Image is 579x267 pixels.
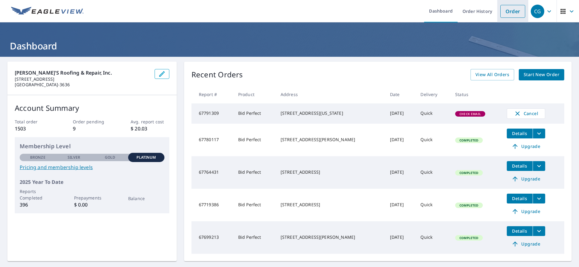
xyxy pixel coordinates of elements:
[510,240,542,248] span: Upgrade
[456,171,482,175] span: Completed
[191,189,233,221] td: 67719386
[233,124,276,156] td: Bid Perfect
[68,155,81,160] p: Silver
[128,195,164,202] p: Balance
[281,234,380,240] div: [STREET_ADDRESS][PERSON_NAME]
[73,125,112,132] p: 9
[531,5,544,18] div: CG
[233,221,276,254] td: Bid Perfect
[73,118,112,125] p: Order pending
[507,194,533,203] button: detailsBtn-67719386
[533,226,545,236] button: filesDropdownBtn-67699213
[507,226,533,236] button: detailsBtn-67699213
[510,163,529,169] span: Details
[510,195,529,201] span: Details
[524,71,559,79] span: Start New Order
[475,71,509,79] span: View All Orders
[471,69,514,80] a: View All Orders
[456,203,482,207] span: Completed
[7,40,572,52] h1: Dashboard
[416,156,450,189] td: Quick
[450,85,502,103] th: Status
[15,69,150,76] p: [PERSON_NAME]'s Roofing & Repair, Inc.
[15,125,53,132] p: 1503
[385,156,416,189] td: [DATE]
[191,124,233,156] td: 67780117
[15,76,150,82] p: [STREET_ADDRESS]
[507,141,545,151] a: Upgrade
[507,239,545,249] a: Upgrade
[20,142,164,150] p: Membership Level
[20,178,164,186] p: 2025 Year To Date
[510,143,542,150] span: Upgrade
[510,208,542,215] span: Upgrade
[507,129,533,138] button: detailsBtn-67780117
[385,189,416,221] td: [DATE]
[136,155,156,160] p: Platinum
[233,103,276,124] td: Bid Perfect
[507,108,545,119] button: Cancel
[456,236,482,240] span: Completed
[416,189,450,221] td: Quick
[191,85,233,103] th: Report #
[15,82,150,87] p: [GEOGRAPHIC_DATA]-3636
[276,85,385,103] th: Address
[233,189,276,221] td: Bid Perfect
[533,129,545,138] button: filesDropdownBtn-67780117
[15,103,169,114] p: Account Summary
[233,156,276,189] td: Bid Perfect
[533,161,545,171] button: filesDropdownBtn-67764431
[105,155,115,160] p: Gold
[281,110,380,116] div: [STREET_ADDRESS][US_STATE]
[30,155,45,160] p: Bronze
[281,137,380,143] div: [STREET_ADDRESS][PERSON_NAME]
[510,130,529,136] span: Details
[281,169,380,175] div: [STREET_ADDRESS]
[385,124,416,156] td: [DATE]
[500,5,525,18] a: Order
[191,156,233,189] td: 67764431
[507,161,533,171] button: detailsBtn-67764431
[11,7,84,16] img: EV Logo
[15,118,53,125] p: Total order
[281,202,380,208] div: [STREET_ADDRESS]
[416,221,450,254] td: Quick
[416,124,450,156] td: Quick
[74,195,110,201] p: Prepayments
[20,188,56,201] p: Reports Completed
[191,69,243,80] p: Recent Orders
[510,228,529,234] span: Details
[513,110,539,117] span: Cancel
[385,103,416,124] td: [DATE]
[456,112,485,116] span: Check Email
[507,207,545,216] a: Upgrade
[510,175,542,183] span: Upgrade
[385,85,416,103] th: Date
[20,201,56,208] p: 396
[533,194,545,203] button: filesDropdownBtn-67719386
[385,221,416,254] td: [DATE]
[456,138,482,142] span: Completed
[507,174,545,184] a: Upgrade
[416,85,450,103] th: Delivery
[191,103,233,124] td: 67791309
[20,164,164,171] a: Pricing and membership levels
[131,125,169,132] p: $ 20.03
[233,85,276,103] th: Product
[74,201,110,208] p: $ 0.00
[191,221,233,254] td: 67699213
[131,118,169,125] p: Avg. report cost
[416,103,450,124] td: Quick
[519,69,564,80] a: Start New Order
